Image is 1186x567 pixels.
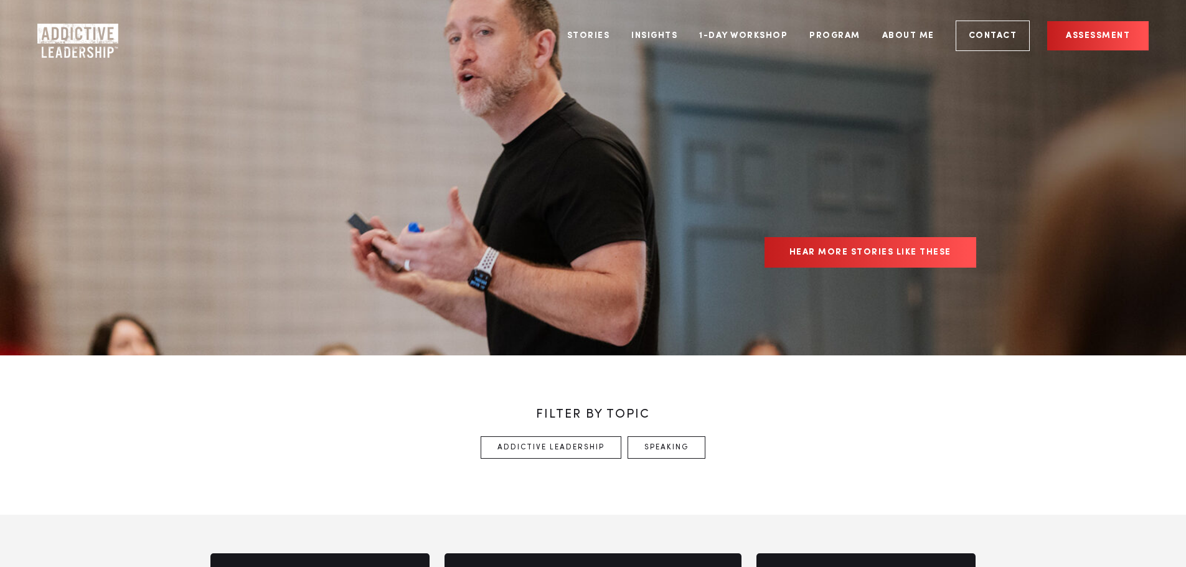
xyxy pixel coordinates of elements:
a: Home [37,24,112,49]
a: About Me [873,12,944,59]
a: Contact [956,21,1030,51]
a: 1-Day Workshop [690,12,797,59]
a: Addictive Leadership [481,436,621,459]
a: HEAR MORE STORIES LIKE THESE [765,237,976,268]
a: Assessment [1047,21,1149,50]
a: Insights [622,12,687,59]
a: Speaking [628,436,705,459]
p: FILTER BY TOPIC [210,405,976,424]
a: Program [800,12,870,59]
a: Stories [558,12,619,59]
